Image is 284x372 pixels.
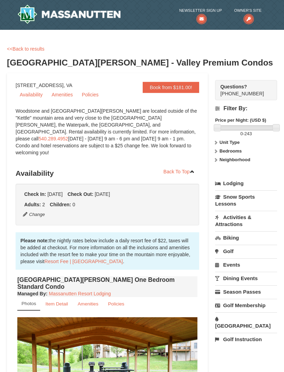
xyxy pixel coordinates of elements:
[16,89,47,100] a: Availability
[72,202,75,207] span: 0
[38,136,68,141] a: 540.289.4952
[220,157,250,162] strong: Neighborhood
[7,46,44,52] a: <<Back to results
[78,301,98,306] small: Amenities
[215,285,277,298] a: Season Passes
[23,211,45,218] button: Change
[215,312,277,332] a: [GEOGRAPHIC_DATA]
[215,231,277,244] a: Biking
[17,291,46,296] span: Managed By
[42,202,45,207] span: 2
[68,191,94,197] strong: Check Out:
[95,191,110,197] span: [DATE]
[179,7,222,14] span: Newsletter Sign Up
[159,166,199,177] a: Back To Top
[215,333,277,346] a: Golf Instruction
[50,202,71,207] strong: Children:
[143,82,199,93] a: Book from $181.00!
[220,83,265,96] span: [PHONE_NUMBER]
[215,245,277,258] a: Golf
[45,301,68,306] small: Item Detail
[17,5,121,24] a: Massanutten Resort
[220,84,247,89] strong: Questions?
[104,297,129,311] a: Policies
[78,89,103,100] a: Policies
[73,297,103,311] a: Amenities
[215,105,277,112] h4: Filter By:
[234,7,261,21] a: Owner's Site
[21,301,36,306] small: Photos
[7,56,277,70] h3: [GEOGRAPHIC_DATA][PERSON_NAME] - Valley Premium Condos
[24,191,46,197] strong: Check In:
[47,191,63,197] span: [DATE]
[215,177,277,190] a: Lodging
[179,7,222,21] a: Newsletter Sign Up
[16,232,199,270] div: the nightly rates below include a daily resort fee of $22, taxes will be added at checkout. For m...
[20,238,49,243] strong: Please note:
[17,5,121,24] img: Massanutten Resort Logo
[44,259,123,264] a: Resort Fee | [GEOGRAPHIC_DATA]
[215,272,277,285] a: Dining Events
[16,166,199,180] h3: Availability
[41,297,72,311] a: Item Detail
[17,276,197,290] h4: [GEOGRAPHIC_DATA][PERSON_NAME] One Bedroom Standard Condo
[245,131,252,136] span: 243
[215,258,277,271] a: Events
[47,89,77,100] a: Amenities
[215,211,277,231] a: Activities & Attractions
[220,148,242,154] strong: Bedrooms
[215,299,277,312] a: Golf Membership
[240,131,243,136] span: 0
[17,291,47,296] strong: :
[215,118,266,123] strong: Price per Night: (USD $)
[220,140,240,145] strong: Unit Type
[215,190,277,210] a: Snow Sports Lessons
[215,130,277,137] label: -
[16,107,199,163] div: Woodstone and [GEOGRAPHIC_DATA][PERSON_NAME] are located outside of the "Kettle" mountain area an...
[108,301,124,306] small: Policies
[49,291,111,296] a: Massanutten Resort Lodging
[24,202,41,207] strong: Adults:
[234,7,261,14] span: Owner's Site
[17,297,40,311] a: Photos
